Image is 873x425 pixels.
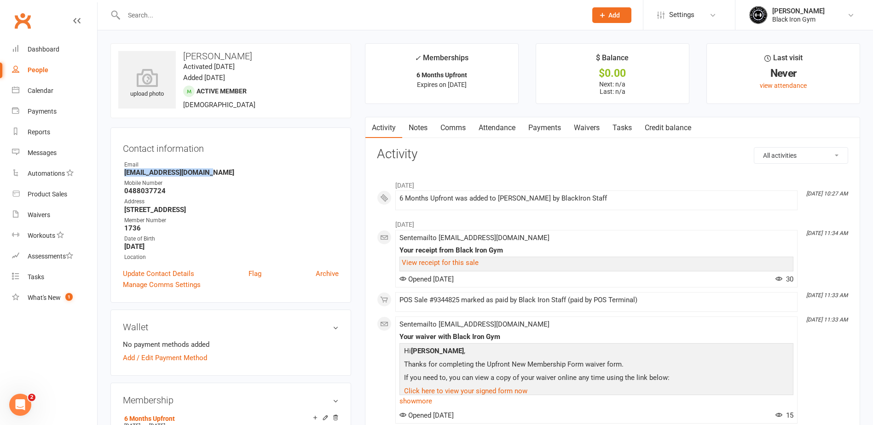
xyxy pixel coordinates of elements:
span: 1 [65,293,73,301]
a: People [12,60,97,80]
div: Never [715,69,851,78]
strong: 1736 [124,224,339,232]
p: Thanks for completing the Upfront New Membership Form waiver form. [402,359,791,372]
a: Product Sales [12,184,97,205]
div: Product Sales [28,190,67,198]
a: Archive [316,268,339,279]
h3: Wallet [123,322,339,332]
div: Location [124,253,339,262]
p: Next: n/a Last: n/a [544,80,681,95]
a: Clubworx [11,9,34,32]
p: If you need to, you can view a copy of your waiver online any time using the link below: [402,372,791,385]
a: Payments [12,101,97,122]
strong: [DATE] [124,242,339,251]
div: Workouts [28,232,55,239]
a: Flag [249,268,261,279]
div: Your waiver with Black Iron Gym [399,333,793,341]
a: Comms [434,117,472,138]
a: Tasks [606,117,638,138]
div: Messages [28,149,57,156]
span: 2 [28,394,35,401]
strong: 6 Months Upfront [416,71,467,79]
a: Calendar [12,80,97,101]
a: Manage Comms Settings [123,279,201,290]
input: Search... [121,9,580,22]
div: People [28,66,48,74]
div: Your receipt from Black Iron Gym [399,247,793,254]
div: Mobile Number [124,179,339,188]
a: Add / Edit Payment Method [123,352,207,363]
span: [DEMOGRAPHIC_DATA] [183,101,255,109]
a: Automations [12,163,97,184]
time: Activated [DATE] [183,63,235,71]
a: Activity [365,117,402,138]
strong: [PERSON_NAME] [411,347,464,355]
time: Added [DATE] [183,74,225,82]
h3: Contact information [123,140,339,154]
a: Waivers [567,117,606,138]
div: Email [124,161,339,169]
strong: [STREET_ADDRESS] [124,206,339,214]
i: [DATE] 11:33 AM [806,316,848,323]
a: Dashboard [12,39,97,60]
strong: [EMAIL_ADDRESS][DOMAIN_NAME] [124,168,339,177]
div: What's New [28,294,61,301]
div: [PERSON_NAME] [772,7,825,15]
a: Payments [522,117,567,138]
a: Credit balance [638,117,698,138]
strong: 0488037724 [124,187,339,195]
li: [DATE] [377,176,848,190]
span: Sent email to [EMAIL_ADDRESS][DOMAIN_NAME] [399,234,549,242]
a: Tasks [12,267,97,287]
i: [DATE] 11:34 AM [806,230,848,236]
span: Sent email to [EMAIL_ADDRESS][DOMAIN_NAME] [399,320,549,328]
div: Reports [28,128,50,136]
div: Automations [28,170,65,177]
div: POS Sale #9344825 marked as paid by Black Iron Staff (paid by POS Terminal) [399,296,793,304]
button: Add [592,7,631,23]
li: [DATE] [377,215,848,230]
i: [DATE] 11:33 AM [806,292,848,299]
div: Dashboard [28,46,59,53]
div: 6 Months Upfront was added to [PERSON_NAME] by BlackIron Staff [399,195,793,202]
div: Address [124,197,339,206]
div: $ Balance [596,52,629,69]
div: Last visit [764,52,803,69]
span: Settings [669,5,694,25]
iframe: Intercom live chat [9,394,31,416]
div: Calendar [28,87,53,94]
a: Workouts [12,225,97,246]
a: Reports [12,122,97,143]
div: Black Iron Gym [772,15,825,23]
div: Memberships [415,52,468,69]
h3: [PERSON_NAME] [118,51,343,61]
span: Opened [DATE] [399,411,454,419]
span: 15 [775,411,793,419]
div: Tasks [28,273,44,281]
div: Date of Birth [124,235,339,243]
span: Expires on [DATE] [417,81,467,88]
a: Notes [402,117,434,138]
div: Payments [28,108,57,115]
h3: Membership [123,395,339,405]
a: View receipt for this sale [402,258,479,267]
span: Active member [197,87,247,95]
a: 6 Months Upfront [124,415,175,422]
span: 30 [775,275,793,283]
i: [DATE] 10:27 AM [806,190,848,197]
a: Click here to view your signed form now [404,387,527,395]
a: Messages [12,143,97,163]
a: show more [399,395,793,408]
div: Assessments [28,253,73,260]
a: What's New1 [12,287,97,308]
div: Member Number [124,216,339,225]
div: upload photo [118,69,176,99]
a: Attendance [472,117,522,138]
div: Waivers [28,211,50,218]
a: Assessments [12,246,97,267]
p: Hi , [402,345,791,359]
h3: Activity [377,147,848,161]
li: No payment methods added [123,339,339,350]
span: Opened [DATE] [399,275,454,283]
img: thumb_image1623296242.png [749,6,768,24]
